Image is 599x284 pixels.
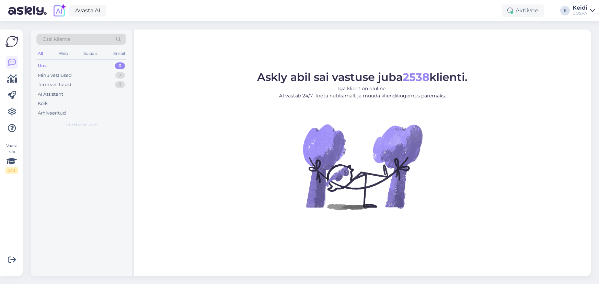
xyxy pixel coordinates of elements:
div: Email [112,49,126,58]
div: K [560,6,570,15]
a: KeidiGOSPA [573,5,595,16]
div: 0 [115,62,125,69]
b: 2538 [403,70,429,84]
p: Iga klient on oluline. AI vastab 24/7. Tööta nutikamalt ja muuda kliendikogemus paremaks. [257,85,468,99]
img: explore-ai [52,3,67,18]
div: 2 / 3 [5,167,18,174]
span: Askly abil sai vastuse juba klienti. [257,70,468,84]
span: Uued vestlused [66,122,97,128]
div: Vaata siia [5,143,18,174]
div: Web [57,49,69,58]
img: No Chat active [301,105,424,228]
div: Socials [82,49,99,58]
div: 7 [115,72,125,79]
div: Uus [38,62,47,69]
div: 0 [115,81,125,88]
a: Avasta AI [69,5,106,16]
div: Keidi [573,5,587,11]
div: Arhiveeritud [38,110,66,117]
div: All [36,49,44,58]
div: AI Assistent [38,91,63,98]
div: Kõik [38,100,48,107]
div: Minu vestlused [38,72,72,79]
div: Aktiivne [502,4,544,17]
div: GOSPA [573,11,587,16]
img: Askly Logo [5,35,19,48]
span: Otsi kliente [43,36,70,43]
div: Tiimi vestlused [38,81,71,88]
